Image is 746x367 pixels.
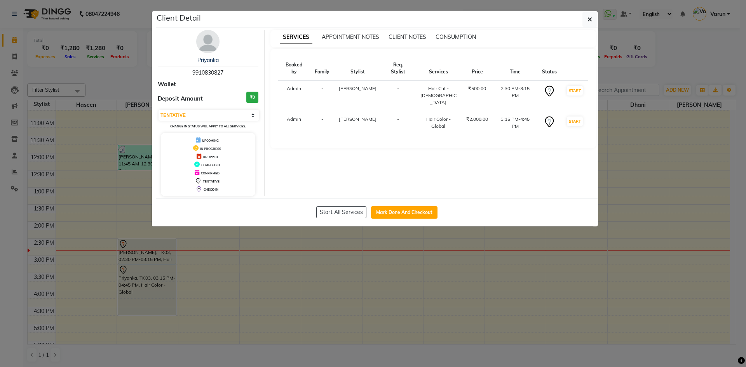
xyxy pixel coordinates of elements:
th: Services [415,57,462,80]
span: APPOINTMENT NOTES [322,33,379,40]
h5: Client Detail [157,12,201,24]
div: ₹500.00 [466,85,488,92]
span: CONSUMPTION [436,33,476,40]
span: IN PROGRESS [200,147,221,151]
th: Family [310,57,334,80]
div: ₹2,000.00 [466,116,488,123]
div: Hair Cut - [DEMOGRAPHIC_DATA] [420,85,457,106]
th: Time [493,57,537,80]
th: Req. Stylist [381,57,415,80]
td: Admin [278,80,310,111]
td: 3:15 PM-4:45 PM [493,111,537,135]
span: [PERSON_NAME] [339,85,376,91]
span: [PERSON_NAME] [339,116,376,122]
span: Deposit Amount [158,94,203,103]
a: Priyanka [197,57,219,64]
div: Hair Color - Global [420,116,457,130]
span: COMPLETED [201,163,220,167]
button: Start All Services [316,206,366,218]
td: - [310,80,334,111]
button: START [567,117,583,126]
th: Booked by [278,57,310,80]
span: SERVICES [280,30,312,44]
th: Price [462,57,493,80]
span: TENTATIVE [203,179,220,183]
span: DROPPED [203,155,218,159]
td: - [381,80,415,111]
td: - [310,111,334,135]
span: CONFIRMED [201,171,220,175]
th: Stylist [334,57,381,80]
span: CHECK-IN [204,188,218,191]
small: Change in status will apply to all services. [170,124,246,128]
span: 9910830827 [192,69,223,76]
span: UPCOMING [202,139,219,143]
td: Admin [278,111,310,135]
span: CLIENT NOTES [389,33,426,40]
td: - [381,111,415,135]
td: 2:30 PM-3:15 PM [493,80,537,111]
th: Status [537,57,561,80]
span: Wallet [158,80,176,89]
button: Mark Done And Checkout [371,206,437,219]
button: START [567,86,583,96]
h3: ₹0 [246,92,258,103]
img: avatar [196,30,220,53]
